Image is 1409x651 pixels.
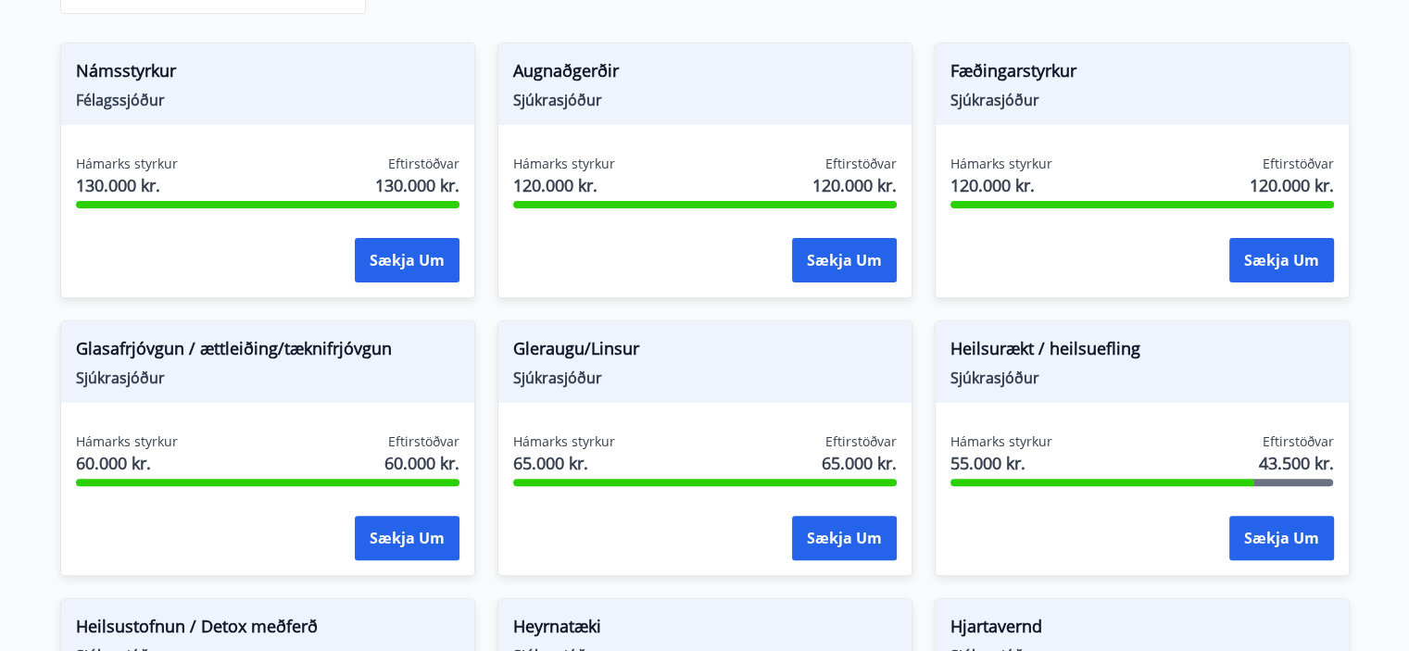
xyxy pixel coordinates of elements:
button: Sækja um [1229,516,1334,560]
span: Eftirstöðvar [388,155,459,173]
span: Gleraugu/Linsur [513,336,897,368]
span: Sjúkrasjóður [513,90,897,110]
span: 65.000 kr. [513,451,615,475]
span: Hámarks styrkur [76,432,178,451]
button: Sækja um [792,238,897,282]
span: 120.000 kr. [950,173,1052,197]
span: Eftirstöðvar [825,432,897,451]
span: 120.000 kr. [812,173,897,197]
button: Sækja um [792,516,897,560]
button: Sækja um [1229,238,1334,282]
span: Eftirstöðvar [388,432,459,451]
span: Eftirstöðvar [1263,432,1334,451]
span: Eftirstöðvar [1263,155,1334,173]
span: 65.000 kr. [822,451,897,475]
span: Sjúkrasjóður [950,368,1334,388]
span: Hámarks styrkur [950,432,1052,451]
span: Augnaðgerðir [513,58,897,90]
span: 130.000 kr. [375,173,459,197]
span: Heyrnatæki [513,614,897,645]
span: Sjúkrasjóður [513,368,897,388]
button: Sækja um [355,238,459,282]
span: Hámarks styrkur [76,155,178,173]
span: 60.000 kr. [76,451,178,475]
span: Sjúkrasjóður [76,368,459,388]
span: Hámarks styrkur [513,432,615,451]
span: 43.500 kr. [1259,451,1334,475]
span: Hámarks styrkur [513,155,615,173]
span: 60.000 kr. [384,451,459,475]
span: Heilsustofnun / Detox meðferð [76,614,459,645]
span: Heilsurækt / heilsuefling [950,336,1334,368]
span: Hjartavernd [950,614,1334,645]
span: Eftirstöðvar [825,155,897,173]
button: Sækja um [355,516,459,560]
span: Sjúkrasjóður [950,90,1334,110]
span: Glasafrjóvgun / ættleiðing/tæknifrjóvgun [76,336,459,368]
span: 130.000 kr. [76,173,178,197]
span: 55.000 kr. [950,451,1052,475]
span: Hámarks styrkur [950,155,1052,173]
span: Námsstyrkur [76,58,459,90]
span: Félagssjóður [76,90,459,110]
span: Fæðingarstyrkur [950,58,1334,90]
span: 120.000 kr. [513,173,615,197]
span: 120.000 kr. [1250,173,1334,197]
